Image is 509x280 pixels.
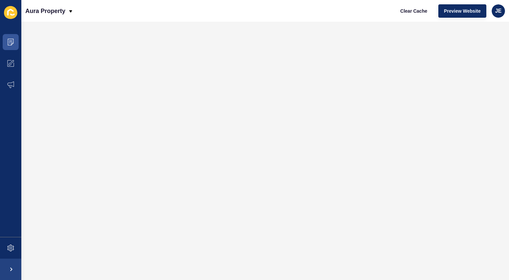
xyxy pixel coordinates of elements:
[25,3,65,19] p: Aura Property
[438,4,486,18] button: Preview Website
[444,8,481,14] span: Preview Website
[400,8,427,14] span: Clear Cache
[395,4,433,18] button: Clear Cache
[495,8,502,14] span: JE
